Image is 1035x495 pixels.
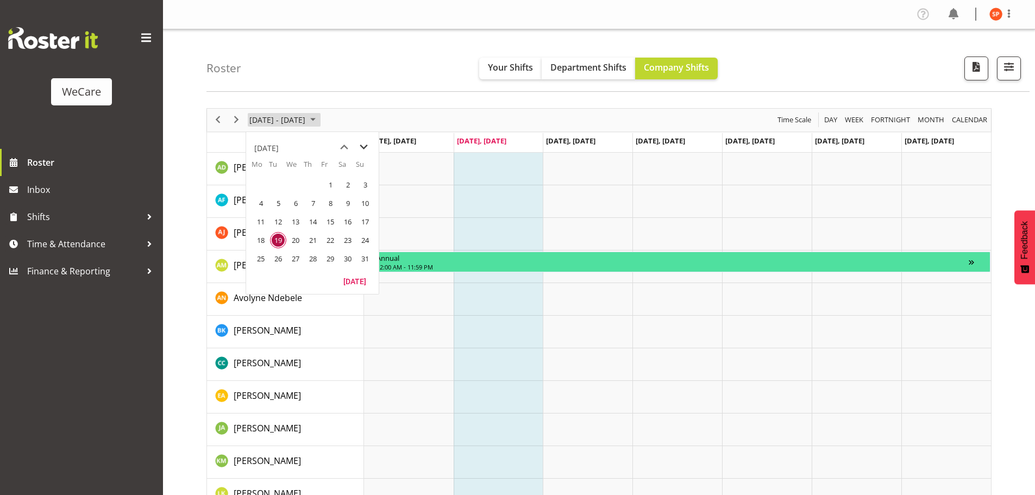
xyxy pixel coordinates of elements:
img: samantha-poultney11298.jpg [989,8,1002,21]
span: Your Shifts [488,61,533,73]
span: [PERSON_NAME] [234,324,301,336]
span: Tuesday, August 26, 2025 [270,250,286,267]
span: Sunday, August 3, 2025 [357,177,373,193]
div: WeCare [62,84,101,100]
td: Kishendri Moodley resource [207,446,364,479]
span: Inbox [27,181,158,198]
span: Wednesday, August 6, 2025 [287,195,304,211]
span: Tuesday, August 5, 2025 [270,195,286,211]
a: [PERSON_NAME] [234,193,301,206]
button: Previous [211,113,225,127]
span: Monday, August 11, 2025 [253,214,269,230]
a: [PERSON_NAME] [234,324,301,337]
td: Antonia Mao resource [207,250,364,283]
button: Timeline Week [843,113,865,127]
span: Saturday, August 30, 2025 [340,250,356,267]
button: Download a PDF of the roster according to the set date range. [964,57,988,80]
button: August 2025 [248,113,321,127]
span: Day [823,113,838,127]
th: Th [304,159,321,176]
span: Week [844,113,864,127]
span: Monday, August 25, 2025 [253,250,269,267]
span: Saturday, August 23, 2025 [340,232,356,248]
a: [PERSON_NAME] [234,259,301,272]
span: Shifts [27,209,141,225]
img: Rosterit website logo [8,27,98,49]
button: Filter Shifts [997,57,1021,80]
span: [DATE], [DATE] [367,136,416,146]
div: 12:00 AM - 11:59 PM [377,262,969,271]
span: Department Shifts [550,61,626,73]
span: [PERSON_NAME] [234,227,301,239]
div: next period [227,109,246,131]
span: [PERSON_NAME] [234,357,301,369]
span: Friday, August 15, 2025 [322,214,338,230]
span: [PERSON_NAME] [234,455,301,467]
span: Time & Attendance [27,236,141,252]
div: Annual [377,252,969,263]
span: [DATE], [DATE] [636,136,685,146]
span: Saturday, August 2, 2025 [340,177,356,193]
td: Brian Ko resource [207,316,364,348]
span: Tuesday, August 19, 2025 [270,232,286,248]
span: Wednesday, August 27, 2025 [287,250,304,267]
th: Mo [252,159,269,176]
span: [DATE], [DATE] [725,136,775,146]
td: Aleea Devenport resource [207,153,364,185]
span: Saturday, August 16, 2025 [340,214,356,230]
span: Thursday, August 28, 2025 [305,250,321,267]
a: [PERSON_NAME] [234,422,301,435]
td: Ena Advincula resource [207,381,364,413]
span: [PERSON_NAME] [234,194,301,206]
span: Company Shifts [644,61,709,73]
div: previous period [209,109,227,131]
a: [PERSON_NAME] [234,389,301,402]
button: Month [950,113,989,127]
button: Next [229,113,244,127]
span: [PERSON_NAME] [234,422,301,434]
span: Friday, August 1, 2025 [322,177,338,193]
span: Friday, August 29, 2025 [322,250,338,267]
span: Thursday, August 21, 2025 [305,232,321,248]
button: Timeline Day [823,113,839,127]
span: Sunday, August 10, 2025 [357,195,373,211]
span: Sunday, August 17, 2025 [357,214,373,230]
div: Antonia Mao"s event - Annual Begin From Saturday, August 2, 2025 at 12:00:00 AM GMT+12:00 Ends At... [365,252,990,272]
button: Your Shifts [479,58,542,79]
td: Jane Arps resource [207,413,364,446]
span: Month [917,113,945,127]
td: Charlotte Courtney resource [207,348,364,381]
span: [DATE] - [DATE] [248,113,306,127]
th: We [286,159,304,176]
button: Fortnight [869,113,912,127]
a: [PERSON_NAME] [234,454,301,467]
button: Today [336,273,373,289]
span: Time Scale [776,113,812,127]
span: [DATE], [DATE] [546,136,595,146]
button: Department Shifts [542,58,635,79]
span: [PERSON_NAME] [234,259,301,271]
a: [PERSON_NAME] [234,356,301,369]
span: Thursday, August 14, 2025 [305,214,321,230]
span: Finance & Reporting [27,263,141,279]
a: [PERSON_NAME] [234,161,301,174]
span: Wednesday, August 13, 2025 [287,214,304,230]
button: Feedback - Show survey [1014,210,1035,284]
span: Friday, August 8, 2025 [322,195,338,211]
td: Avolyne Ndebele resource [207,283,364,316]
span: Monday, August 18, 2025 [253,232,269,248]
span: Roster [27,154,158,171]
span: Wednesday, August 20, 2025 [287,232,304,248]
span: Fortnight [870,113,911,127]
th: Tu [269,159,286,176]
span: [DATE], [DATE] [905,136,954,146]
span: Feedback [1020,221,1030,259]
a: Avolyne Ndebele [234,291,302,304]
span: Thursday, August 7, 2025 [305,195,321,211]
td: Tuesday, August 19, 2025 [269,231,286,249]
td: Alex Ferguson resource [207,185,364,218]
h4: Roster [206,62,241,74]
th: Fr [321,159,338,176]
span: Friday, August 22, 2025 [322,232,338,248]
button: Timeline Month [916,113,946,127]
